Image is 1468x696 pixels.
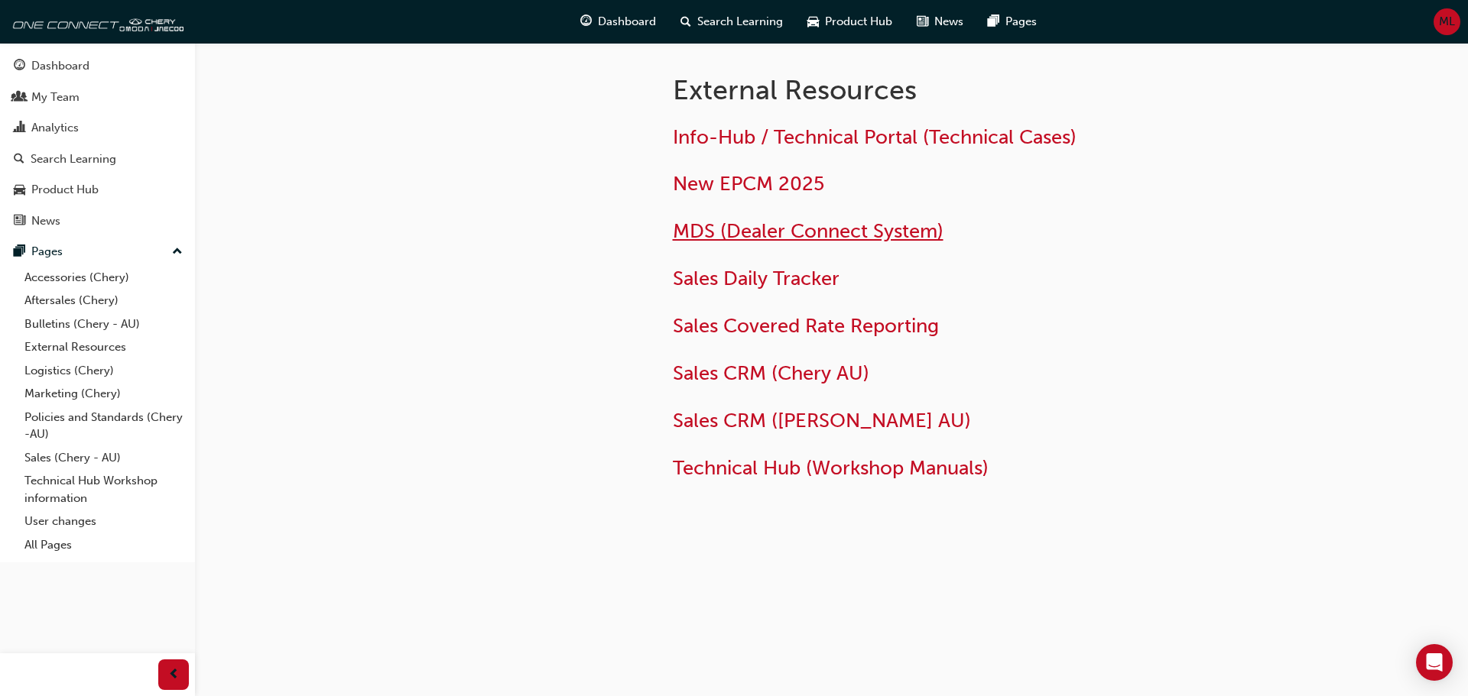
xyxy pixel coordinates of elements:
span: guage-icon [14,60,25,73]
a: Aftersales (Chery) [18,289,189,312]
a: Search Learning [6,145,189,173]
a: MDS (Dealer Connect System) [673,219,943,243]
a: Analytics [6,114,189,142]
a: Product Hub [6,176,189,204]
a: car-iconProduct Hub [795,6,905,37]
span: Product Hub [825,13,892,31]
a: guage-iconDashboard [568,6,668,37]
a: Info-Hub / Technical Portal (Technical Cases) [673,125,1077,149]
button: DashboardMy TeamAnalyticsSearch LearningProduct HubNews [6,49,189,238]
span: car-icon [14,183,25,197]
span: News [934,13,963,31]
a: Accessories (Chery) [18,266,189,290]
span: news-icon [14,215,25,228]
a: news-iconNews [905,6,976,37]
span: car-icon [807,12,819,31]
a: External Resources [18,335,189,359]
span: search-icon [14,153,24,167]
a: User changes [18,510,189,533]
a: Sales CRM (Chery AU) [673,361,869,385]
span: Search Learning [697,13,783,31]
div: Open Intercom Messenger [1416,644,1453,681]
a: Logistics (Chery) [18,359,189,383]
div: Pages [31,243,63,261]
span: pages-icon [14,245,25,259]
button: Pages [6,238,189,266]
span: people-icon [14,91,25,105]
span: pages-icon [988,12,999,31]
a: Bulletins (Chery - AU) [18,312,189,336]
a: Sales (Chery - AU) [18,446,189,470]
a: search-iconSearch Learning [668,6,795,37]
span: prev-icon [168,665,180,685]
a: News [6,207,189,235]
a: Technical Hub (Workshop Manuals) [673,456,989,480]
a: All Pages [18,533,189,557]
a: Technical Hub Workshop information [18,469,189,510]
span: Pages [1005,13,1037,31]
button: ML [1434,8,1460,35]
div: News [31,212,60,230]
a: Policies and Standards (Chery -AU) [18,406,189,446]
span: Dashboard [598,13,656,31]
a: Marketing (Chery) [18,382,189,406]
span: up-icon [172,242,183,262]
span: news-icon [917,12,928,31]
span: search-icon [680,12,691,31]
img: oneconnect [8,6,183,37]
a: Sales CRM ([PERSON_NAME] AU) [673,409,971,432]
a: New EPCM 2025 [673,172,824,196]
div: Dashboard [31,57,89,75]
span: guage-icon [580,12,592,31]
a: pages-iconPages [976,6,1049,37]
span: chart-icon [14,121,25,135]
a: Sales Daily Tracker [673,267,840,290]
div: My Team [31,89,80,106]
div: Product Hub [31,181,99,199]
a: Dashboard [6,52,189,80]
h1: External Resources [673,73,1174,107]
a: Sales Covered Rate Reporting [673,314,939,338]
a: My Team [6,83,189,112]
span: ML [1439,13,1455,31]
div: Search Learning [31,151,116,168]
div: Analytics [31,119,79,137]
